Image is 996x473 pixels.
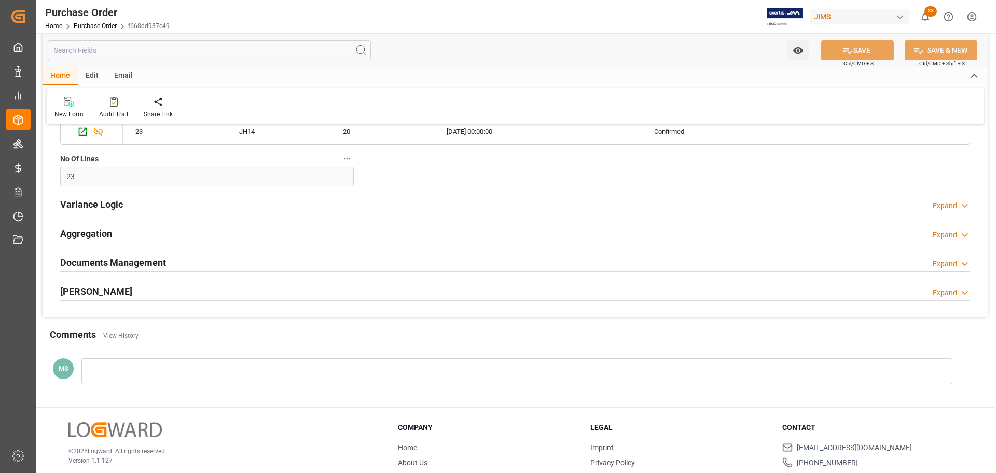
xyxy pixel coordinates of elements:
[810,9,909,24] div: JIMS
[61,119,123,144] div: Press SPACE to select this row.
[590,458,635,467] a: Privacy Policy
[398,443,417,452] a: Home
[810,7,914,26] button: JIMS
[398,422,577,433] h3: Company
[99,110,128,119] div: Audit Trail
[54,110,84,119] div: New Form
[787,40,809,60] button: open menu
[43,67,78,85] div: Home
[843,60,874,67] span: Ctrl/CMD + S
[590,443,614,452] a: Imprint
[933,229,957,240] div: Expand
[68,456,372,465] p: Version 1.1.127
[45,5,170,20] div: Purchase Order
[914,5,937,29] button: show 33 new notifications
[933,200,957,211] div: Expand
[767,8,803,26] img: Exertis%20JAM%20-%20Email%20Logo.jpg_1722504956.jpg
[937,5,960,29] button: Help Center
[60,255,166,269] h2: Documents Management
[60,197,123,211] h2: Variance Logic
[398,458,427,467] a: About Us
[123,119,745,144] div: Press SPACE to select this row.
[782,422,962,433] h3: Contact
[797,442,912,453] span: [EMAIL_ADDRESS][DOMAIN_NAME]
[590,422,770,433] h3: Legal
[68,422,162,437] img: Logward Logo
[821,40,894,60] button: SAVE
[933,259,957,269] div: Expand
[905,40,977,60] button: SAVE & NEW
[103,332,139,340] a: View History
[78,67,106,85] div: Edit
[48,40,371,60] input: Search Fields
[933,288,957,299] div: Expand
[797,457,858,468] span: [PHONE_NUMBER]
[330,119,434,144] div: 20
[919,60,965,67] span: Ctrl/CMD + Shift + S
[60,154,99,165] span: No Of Lines
[654,120,733,144] div: Confirmed
[60,285,132,299] h2: [PERSON_NAME]
[144,110,173,119] div: Share Link
[434,119,538,144] div: [DATE] 00:00:00
[68,447,372,456] p: © 2025 Logward. All rights reserved.
[59,364,68,372] span: MS
[45,22,62,30] a: Home
[50,328,96,342] h2: Comments
[60,226,112,240] h2: Aggregation
[106,67,141,85] div: Email
[74,22,117,30] a: Purchase Order
[924,6,937,17] span: 33
[227,119,330,144] div: JH14
[340,152,354,166] button: No Of Lines
[123,119,227,144] div: 23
